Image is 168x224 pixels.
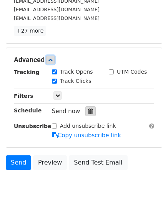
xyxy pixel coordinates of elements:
a: Copy unsubscribe link [52,132,121,139]
span: Send now [52,108,80,115]
label: Track Clicks [60,77,91,85]
label: UTM Codes [117,68,147,76]
strong: Schedule [14,107,42,114]
strong: Tracking [14,69,40,75]
strong: Unsubscribe [14,123,52,129]
a: Send Test Email [69,155,127,170]
strong: Filters [14,93,33,99]
small: [EMAIL_ADDRESS][DOMAIN_NAME] [14,15,100,21]
a: Send [6,155,31,170]
label: Add unsubscribe link [60,122,116,130]
label: Track Opens [60,68,93,76]
a: Preview [33,155,67,170]
a: +27 more [14,26,46,36]
h5: Advanced [14,56,154,64]
small: [EMAIL_ADDRESS][DOMAIN_NAME] [14,7,100,12]
iframe: Chat Widget [130,187,168,224]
